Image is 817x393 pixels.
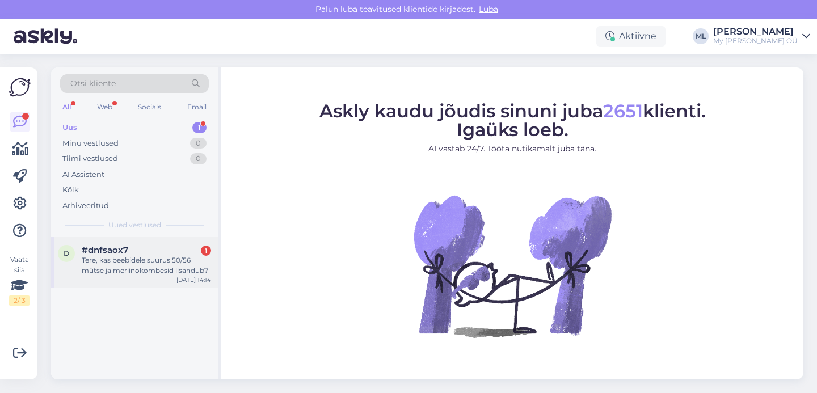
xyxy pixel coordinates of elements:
[9,295,30,306] div: 2 / 3
[82,245,128,255] span: #dnfsaox7
[95,100,115,115] div: Web
[62,184,79,196] div: Kõik
[64,249,69,257] span: d
[713,27,798,36] div: [PERSON_NAME]
[70,78,116,90] span: Otsi kliente
[693,28,709,44] div: ML
[60,100,73,115] div: All
[713,27,810,45] a: [PERSON_NAME]My [PERSON_NAME] OÜ
[190,138,207,149] div: 0
[108,220,161,230] span: Uued vestlused
[192,122,207,133] div: 1
[319,142,706,154] p: AI vastab 24/7. Tööta nutikamalt juba täna.
[62,153,118,164] div: Tiimi vestlused
[176,276,211,284] div: [DATE] 14:14
[9,255,30,306] div: Vaata siia
[62,169,104,180] div: AI Assistent
[9,77,31,98] img: Askly Logo
[603,99,643,121] span: 2651
[410,163,614,367] img: No Chat active
[201,246,211,256] div: 1
[185,100,209,115] div: Email
[713,36,798,45] div: My [PERSON_NAME] OÜ
[62,200,109,212] div: Arhiveeritud
[475,4,502,14] span: Luba
[596,26,666,47] div: Aktiivne
[62,138,119,149] div: Minu vestlused
[82,255,211,276] div: Tere, kas beebidele suurus 50/56 mütse ja meriinokombesid lisandub?
[190,153,207,164] div: 0
[136,100,163,115] div: Socials
[319,99,706,140] span: Askly kaudu jõudis sinuni juba klienti. Igaüks loeb.
[62,122,77,133] div: Uus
